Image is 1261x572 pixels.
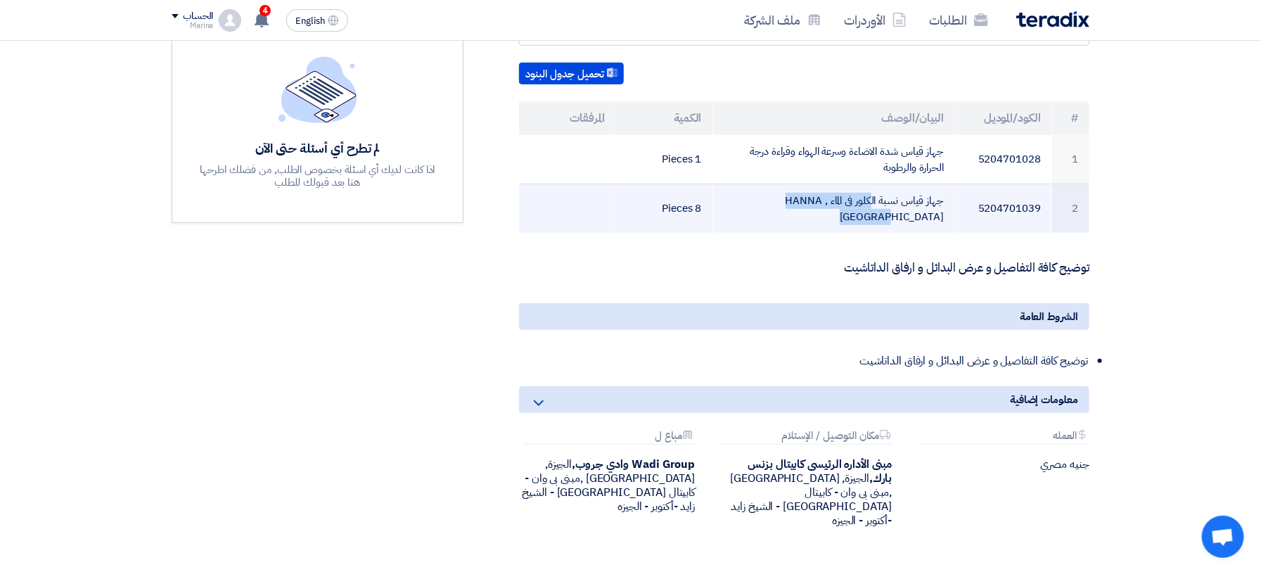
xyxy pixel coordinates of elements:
[183,11,213,23] div: الحساب
[1010,392,1078,407] span: معلومات إضافية
[616,101,713,135] th: الكمية
[733,4,833,37] a: ملف الشركة
[172,22,213,30] div: Marina
[616,135,713,184] td: 1 Pieces
[519,101,616,135] th: المرفقات
[616,184,713,234] td: 8 Pieces
[713,135,956,184] td: جهاز قياس شدة الاضاءة وسرعة الهواء وقراءة درجة الحرارة والرطوبة
[1052,184,1089,234] td: 2
[1020,309,1078,324] span: الشروط العامة
[279,56,357,122] img: empty_state_list.svg
[295,16,325,26] span: English
[572,456,695,473] b: Wadi Group وادي جروب,
[1016,11,1089,27] img: Teradix logo
[519,457,695,514] div: الجيزة, [GEOGRAPHIC_DATA] ,مبنى بى وان - كابيتال [GEOGRAPHIC_DATA] - الشيخ زايد -أكتوبر - الجيزه
[716,457,892,528] div: الجيزة, [GEOGRAPHIC_DATA] ,مبنى بى وان - كابيتال [GEOGRAPHIC_DATA] - الشيخ زايد -أكتوبر - الجيزه
[955,101,1052,135] th: الكود/الموديل
[1052,135,1089,184] td: 1
[955,184,1052,234] td: 5204701039
[955,135,1052,184] td: 5204701028
[748,456,892,487] b: مبنى الأداره الرئيسى كابيتال بزنس بارك,
[219,9,241,32] img: profile_test.png
[519,261,1089,275] p: توضيح كافة التفاصيل و عرض البدائل و ارفاق الداتاشيت
[198,140,437,156] div: لم تطرح أي أسئلة حتى الآن
[519,63,624,85] button: تحميل جدول البنود
[286,9,348,32] button: English
[914,457,1089,471] div: جنيه مصري
[1052,101,1089,135] th: #
[525,430,695,445] div: مباع ل
[722,430,892,445] div: مكان التوصيل / الإستلام
[918,4,999,37] a: الطلبات
[198,163,437,189] div: اذا كانت لديك أي اسئلة بخصوص الطلب, من فضلك اطرحها هنا بعد قبولك للطلب
[260,5,271,16] span: 4
[1202,516,1244,558] a: Open chat
[833,4,918,37] a: الأوردرات
[533,347,1089,375] li: توضيح كافة التفاصيل و عرض البدائل و ارفاق الداتاشيت
[713,184,956,234] td: جهاز قياس نسبة الكلور فى الماء HANNA , [GEOGRAPHIC_DATA]
[919,430,1089,445] div: العمله
[713,101,956,135] th: البيان/الوصف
